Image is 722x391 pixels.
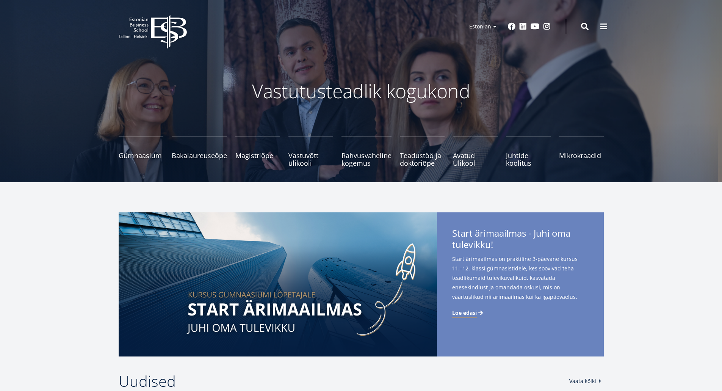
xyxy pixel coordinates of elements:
[400,152,445,167] span: Teadustöö ja doktoriõpe
[160,80,562,102] p: Vastutusteadlik kogukond
[119,137,163,167] a: Gümnaasium
[172,137,227,167] a: Bakalaureuseõpe
[508,23,515,30] a: Facebook
[559,137,604,167] a: Mikrokraadid
[452,309,477,317] span: Loe edasi
[452,239,493,250] span: tulevikku!
[569,377,604,385] a: Vaata kõiki
[119,152,163,159] span: Gümnaasium
[172,152,227,159] span: Bakalaureuseõpe
[543,23,551,30] a: Instagram
[452,254,589,301] span: Start ärimaailmas on praktiline 3-päevane kursus 11.–12. klassi gümnasistidele, kes soovivad teha...
[506,137,551,167] a: Juhtide koolitus
[235,152,280,159] span: Magistriõpe
[453,152,498,167] span: Avatud Ülikool
[288,137,333,167] a: Vastuvõtt ülikooli
[519,23,527,30] a: Linkedin
[288,152,333,167] span: Vastuvõtt ülikooli
[506,152,551,167] span: Juhtide koolitus
[452,228,589,253] span: Start ärimaailmas - Juhi oma
[341,137,392,167] a: Rahvusvaheline kogemus
[119,212,437,356] img: Start arimaailmas
[119,372,562,391] h2: Uudised
[453,137,498,167] a: Avatud Ülikool
[531,23,539,30] a: Youtube
[400,137,445,167] a: Teadustöö ja doktoriõpe
[452,309,484,317] a: Loe edasi
[235,137,280,167] a: Magistriõpe
[559,152,604,159] span: Mikrokraadid
[341,152,392,167] span: Rahvusvaheline kogemus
